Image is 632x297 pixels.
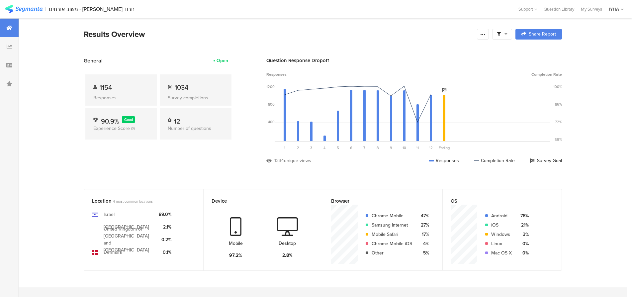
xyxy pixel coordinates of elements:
[266,84,275,89] div: 1200
[555,119,562,125] div: 72%
[84,28,474,40] div: Results Overview
[518,4,537,14] div: Support
[268,102,275,107] div: 800
[417,240,429,247] div: 4%
[372,222,412,229] div: Samsung Internet
[104,226,153,253] div: United Kingdom of [GEOGRAPHIC_DATA] and [GEOGRAPHIC_DATA]
[101,116,119,126] span: 90.9%
[403,145,406,150] span: 10
[363,145,365,150] span: 7
[517,212,529,219] div: 76%
[284,157,311,164] div: unique views
[274,157,284,164] div: 1234
[474,157,515,164] div: Completion Rate
[517,231,529,238] div: 3%
[517,240,529,247] div: 0%
[350,145,352,150] span: 6
[159,236,171,243] div: 0.2%
[175,82,188,92] span: 1034
[578,6,605,12] a: My Surveys
[229,240,243,247] div: Mobile
[491,240,512,247] div: Linux
[429,145,433,150] span: 12
[266,57,562,64] div: Question Response Dropoff
[337,145,339,150] span: 5
[92,197,184,205] div: Location
[124,117,133,122] span: Good
[417,249,429,256] div: 5%
[491,249,512,256] div: Mac OS X
[93,125,130,132] span: Experience Score
[297,145,299,150] span: 2
[437,145,451,150] div: Ending
[159,224,171,231] div: 2.1%
[416,145,419,150] span: 11
[372,212,412,219] div: Chrome Mobile
[372,240,412,247] div: Chrome Mobile iOS
[174,116,180,123] div: 12
[310,145,312,150] span: 3
[555,137,562,142] div: 59%
[159,249,171,256] div: 0.1%
[104,224,149,231] div: [GEOGRAPHIC_DATA]
[372,249,412,256] div: Other
[212,197,304,205] div: Device
[331,197,423,205] div: Browser
[284,145,285,150] span: 1
[540,6,578,12] a: Question Library
[555,102,562,107] div: 86%
[104,211,115,218] div: Israel
[168,94,224,101] div: Survey completions
[529,32,556,37] span: Share Report
[491,212,512,219] div: Android
[442,88,446,92] i: Survey Goal
[159,211,171,218] div: 89.0%
[84,57,103,64] span: General
[390,145,392,150] span: 9
[104,249,122,256] div: Denmark
[417,212,429,219] div: 47%
[5,5,43,13] img: segmanta logo
[168,125,211,132] span: Number of questions
[279,240,296,247] div: Desktop
[268,119,275,125] div: 400
[517,222,529,229] div: 21%
[377,145,379,150] span: 8
[530,157,562,164] div: Survey Goal
[323,145,325,150] span: 4
[217,57,228,64] div: Open
[282,252,293,259] div: 2.8%
[113,199,153,204] span: 4 most common locations
[553,84,562,89] div: 100%
[372,231,412,238] div: Mobile Safari
[45,5,46,13] div: |
[609,6,619,12] div: IYHA
[491,222,512,229] div: iOS
[531,71,562,77] span: Completion Rate
[100,82,112,92] span: 1154
[417,231,429,238] div: 17%
[229,252,242,259] div: 97.2%
[491,231,512,238] div: Windows
[49,6,135,12] div: משוב אורחים - [PERSON_NAME] חרוד
[517,249,529,256] div: 0%
[93,94,149,101] div: Responses
[429,157,459,164] div: Responses
[451,197,543,205] div: OS
[417,222,429,229] div: 27%
[266,71,287,77] span: Responses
